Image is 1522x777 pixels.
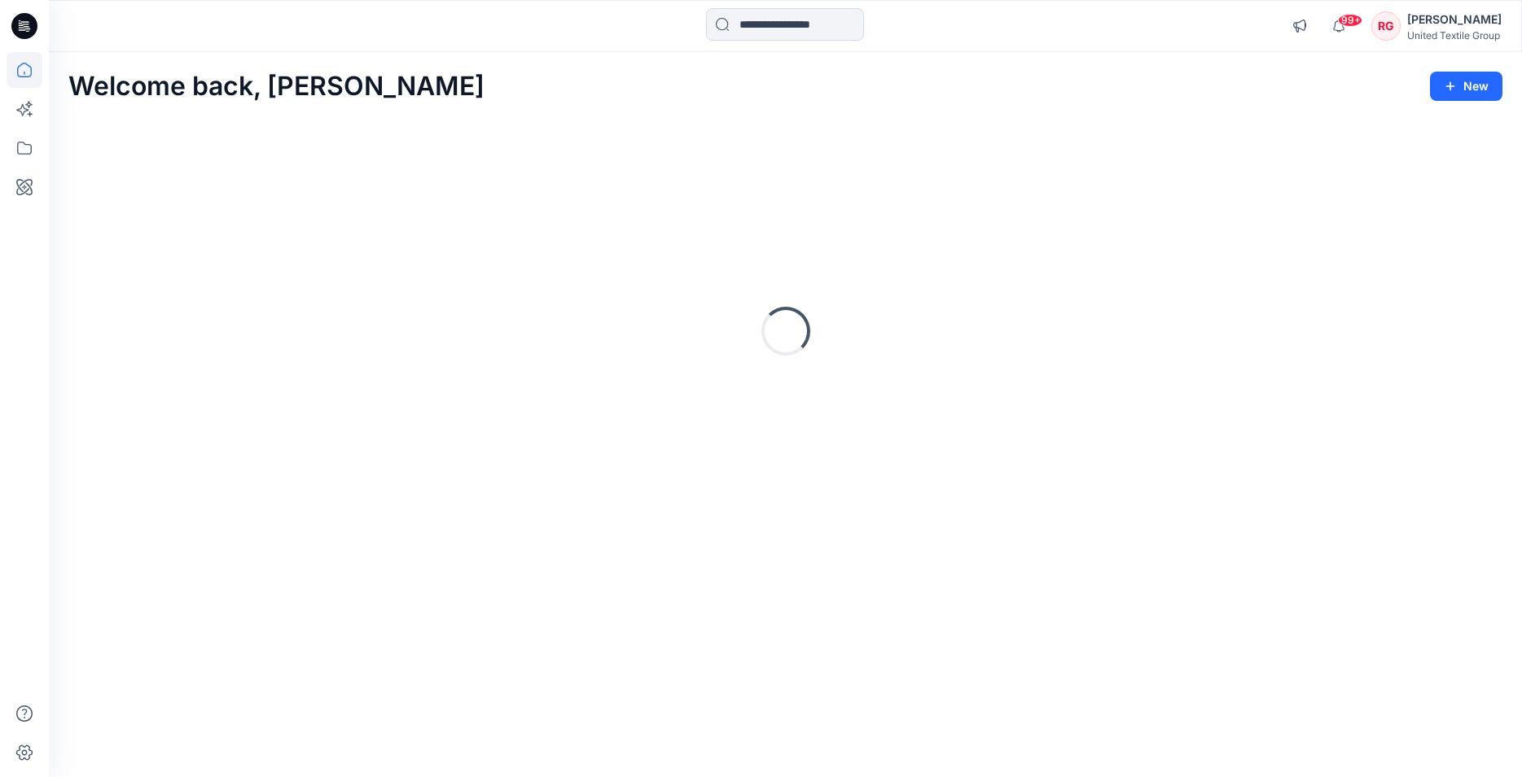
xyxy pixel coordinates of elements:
[1371,11,1401,41] div: RG
[1407,10,1502,29] div: [PERSON_NAME]
[68,72,485,102] h2: Welcome back, [PERSON_NAME]
[1430,72,1502,101] button: New
[1407,29,1502,41] div: United Textile Group
[1338,14,1362,27] span: 99+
